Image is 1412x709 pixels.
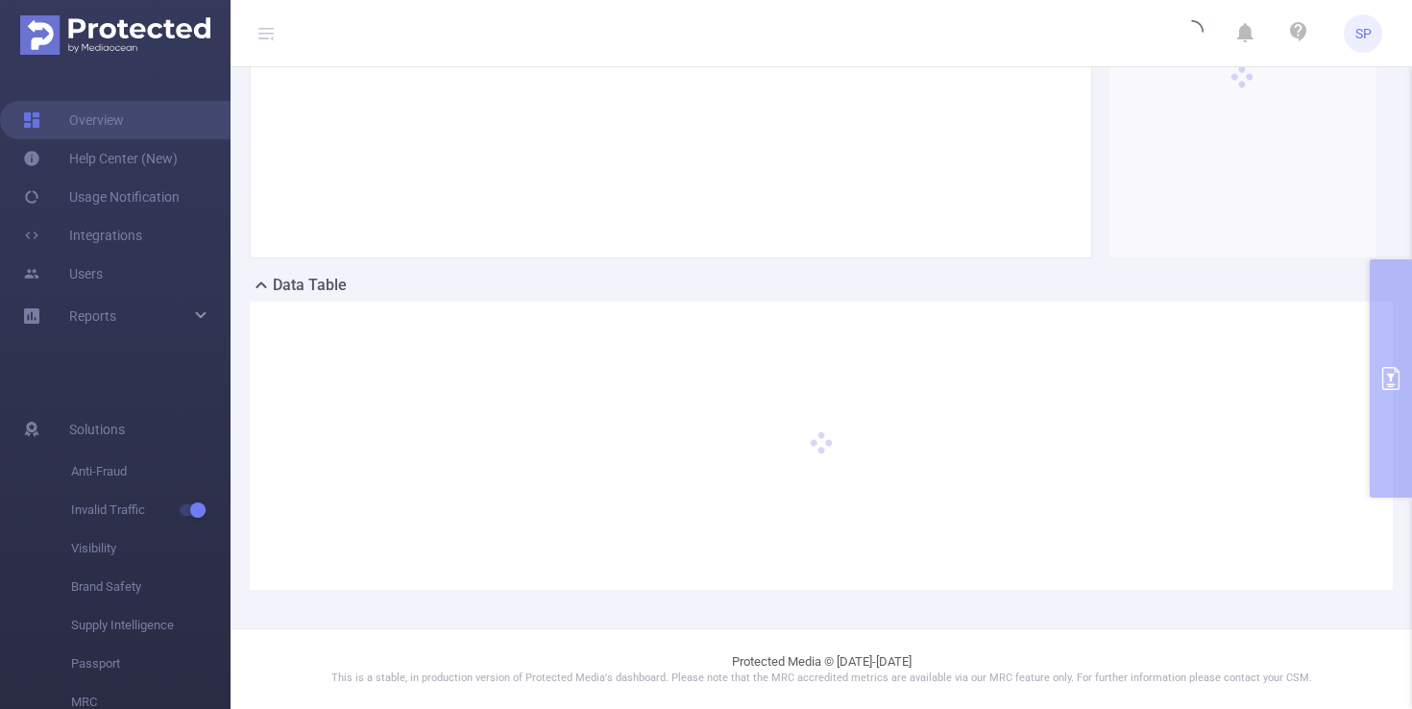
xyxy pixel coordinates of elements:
span: Supply Intelligence [71,606,231,645]
a: Usage Notification [23,178,180,216]
h2: Data Table [273,274,347,297]
span: Visibility [71,529,231,568]
span: Invalid Traffic [71,491,231,529]
a: Help Center (New) [23,139,178,178]
img: Protected Media [20,15,210,55]
span: Brand Safety [71,568,231,606]
a: Integrations [23,216,142,255]
a: Users [23,255,103,293]
span: Solutions [69,410,125,449]
p: This is a stable, in production version of Protected Media's dashboard. Please note that the MRC ... [279,671,1364,687]
span: Anti-Fraud [71,452,231,491]
a: Reports [69,297,116,335]
span: Reports [69,308,116,324]
span: SP [1355,14,1372,53]
span: Passport [71,645,231,683]
i: icon: loading [1181,20,1204,47]
a: Overview [23,101,124,139]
